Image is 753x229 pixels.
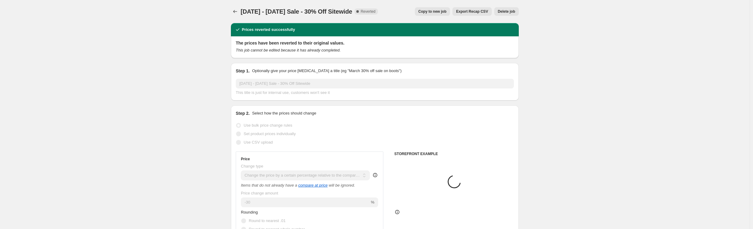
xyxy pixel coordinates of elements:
[236,48,341,52] i: This job cannot be edited because it has already completed.
[236,68,250,74] h2: Step 1.
[241,210,258,214] span: Rounding
[252,110,316,116] p: Select how the prices should change
[231,7,239,16] button: Price change jobs
[249,218,285,223] span: Round to nearest .01
[241,157,250,161] h3: Price
[494,7,519,16] button: Delete job
[372,172,378,178] div: help
[236,79,514,88] input: 30% off holiday sale
[498,9,515,14] span: Delete job
[361,9,375,14] span: Reverted
[241,197,370,207] input: -20
[242,27,295,33] h2: Prices reverted successfully
[456,9,488,14] span: Export Recap CSV
[418,9,447,14] span: Copy to new job
[236,40,514,46] h2: The prices have been reverted to their original values.
[241,183,297,188] i: Items that do not already have a
[252,68,401,74] p: Optionally give your price [MEDICAL_DATA] a title (eg "March 30% off sale on boots")
[241,191,278,195] span: Price change amount
[236,110,250,116] h2: Step 2.
[244,131,296,136] span: Set product prices individually
[241,8,352,15] span: [DATE] - [DATE] Sale - 30% Off Sitewide
[236,90,330,95] span: This title is just for internal use, customers won't see it
[329,183,355,188] i: will be ignored.
[241,164,263,168] span: Change type
[415,7,450,16] button: Copy to new job
[244,140,273,144] span: Use CSV upload
[394,151,514,156] h6: STOREFRONT EXAMPLE
[244,123,292,128] span: Use bulk price change rules
[371,200,375,204] span: %
[452,7,491,16] button: Export Recap CSV
[298,183,328,188] button: compare at price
